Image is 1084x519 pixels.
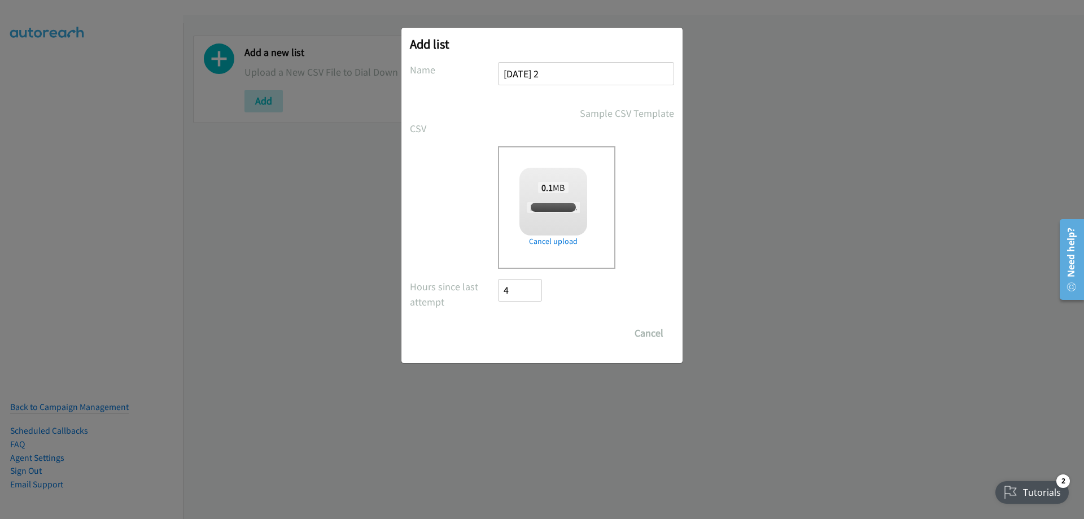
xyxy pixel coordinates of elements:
strong: 0.1 [541,182,553,193]
a: Sample CSV Template [580,106,674,121]
label: CSV [410,121,498,136]
label: Hours since last attempt [410,279,498,309]
a: Cancel upload [519,235,587,247]
span: MB [538,182,569,193]
label: Name [410,62,498,77]
iframe: Checklist [989,470,1076,511]
iframe: Resource Center [1051,215,1084,304]
button: Cancel [624,322,674,344]
h2: Add list [410,36,674,52]
span: [PERSON_NAME] + Fujitsu FY25Q3 Hybrid IT Microsoft - ANZ - Qualified.csv [527,202,757,213]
